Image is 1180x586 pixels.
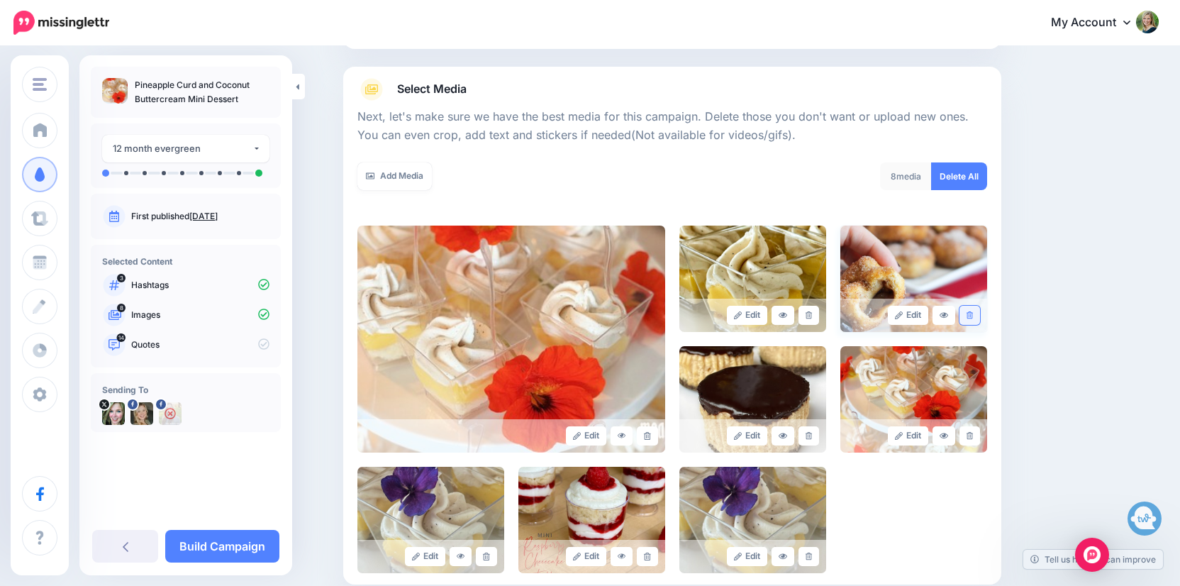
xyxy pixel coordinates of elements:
[727,547,767,566] a: Edit
[113,140,252,157] div: 12 month evergreen
[159,402,182,425] img: 148275965_268396234649312_50210864477919784_n-bsa145185.jpg
[131,338,269,351] p: Quotes
[891,171,896,182] span: 8
[357,78,987,101] a: Select Media
[405,547,445,566] a: Edit
[117,274,126,282] span: 3
[566,426,606,446] a: Edit
[357,162,432,190] a: Add Media
[888,426,928,446] a: Edit
[840,346,987,453] img: 58cfd9c9844f57b42ffa5e471a509c79_large.jpg
[102,385,269,395] h4: Sending To
[117,333,126,342] span: 14
[357,101,987,573] div: Select Media
[13,11,109,35] img: Missinglettr
[131,279,269,292] p: Hashtags
[102,256,269,267] h4: Selected Content
[102,402,125,425] img: Cidu7iYM-6280.jpg
[1023,550,1163,569] a: Tell us how we can improve
[931,162,987,190] a: Delete All
[727,306,767,325] a: Edit
[727,426,767,446] a: Edit
[357,108,987,145] p: Next, let's make sure we have the best media for this campaign. Delete those you don't want or up...
[135,78,269,106] p: Pineapple Curd and Coconut Buttercream Mini Dessert
[880,162,932,190] div: media
[679,346,826,453] img: ca59b8a14e7aa775432f3ecefa0acbc8_large.jpg
[33,78,47,91] img: menu.png
[102,135,269,162] button: 12 month evergreen
[1075,538,1109,572] div: Open Intercom Messenger
[679,226,826,332] img: e9eb257a05705f64c708e640697ecb57_large.jpg
[397,79,467,99] span: Select Media
[1037,6,1159,40] a: My Account
[357,226,665,453] img: 2cacdd2083de58dba20d693f866cda2b_large.jpg
[888,306,928,325] a: Edit
[679,467,826,573] img: d5163ce98b9afb999c0a8f7e6c1e98d2_large.jpg
[840,226,987,332] img: 28e6988a1e968e89fe0ce15361f85154_large.jpg
[117,304,126,312] span: 8
[131,309,269,321] p: Images
[130,402,153,425] img: 293190005_567225781732108_4255238551469198132_n-bsa109236.jpg
[357,467,504,573] img: 1549d65376a63782ee176cf7b829062a_large.jpg
[102,78,128,104] img: 2cacdd2083de58dba20d693f866cda2b_thumb.jpg
[131,210,269,223] p: First published
[566,547,606,566] a: Edit
[518,467,665,573] img: 772cffc4974bfd05d169a59d4679ac2d_large.jpg
[189,211,218,221] a: [DATE]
